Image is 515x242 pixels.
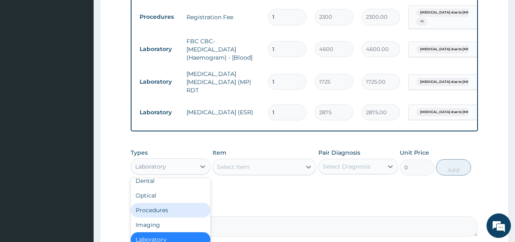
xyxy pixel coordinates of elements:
[182,9,264,25] td: Registration Fee
[213,149,226,157] label: Item
[416,9,506,17] span: [MEDICAL_DATA] due to [MEDICAL_DATA] falc...
[416,78,506,86] span: [MEDICAL_DATA] due to [MEDICAL_DATA] falc...
[323,162,370,171] div: Select Diagnosis
[400,149,429,157] label: Unit Price
[47,70,112,153] span: We're online!
[136,105,182,120] td: Laboratory
[15,41,33,61] img: d_794563401_company_1708531726252_794563401
[131,203,210,218] div: Procedures
[134,4,153,24] div: Minimize live chat window
[416,108,506,116] span: [MEDICAL_DATA] due to [MEDICAL_DATA] falc...
[182,33,264,66] td: FBC CBC-[MEDICAL_DATA] (Haemogram) - [Blood]
[136,9,182,24] td: Procedures
[131,218,210,232] div: Imaging
[416,18,427,26] span: + 1
[182,104,264,120] td: [MEDICAL_DATA] (ESR)
[131,173,210,188] div: Dental
[436,159,471,175] button: Add
[416,45,506,53] span: [MEDICAL_DATA] due to [MEDICAL_DATA] falc...
[131,205,478,212] label: Comment
[136,42,182,57] td: Laboratory
[4,158,155,186] textarea: Type your message and hit 'Enter'
[318,149,360,157] label: Pair Diagnosis
[217,163,250,171] div: Select Item
[135,162,166,171] div: Laboratory
[182,66,264,98] td: [MEDICAL_DATA] [MEDICAL_DATA] (MP) RDT
[131,149,148,156] label: Types
[136,74,182,89] td: Laboratory
[131,188,210,203] div: Optical
[42,46,137,56] div: Chat with us now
